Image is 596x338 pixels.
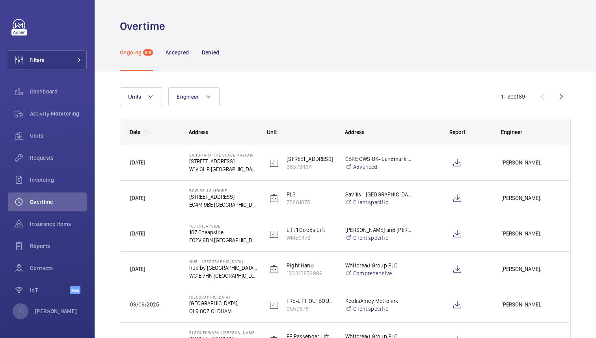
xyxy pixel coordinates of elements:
span: Units [30,132,87,140]
p: 107 Cheapside [189,224,257,228]
button: Filters [8,50,87,69]
img: elevator.svg [269,194,279,203]
span: [DATE] [130,266,145,272]
p: KeolisAmey Metrolink [345,297,413,305]
p: [STREET_ADDRESS] [189,193,257,201]
span: [DATE] [130,195,145,201]
span: Address [189,129,209,135]
p: LI [19,307,22,315]
span: 1 - 30 89 [501,94,525,99]
span: Beta [70,286,80,294]
p: EC4M 9BE [GEOGRAPHIC_DATA] [189,201,257,209]
span: Overtime [30,198,87,206]
a: Client specific [345,198,413,206]
img: elevator.svg [269,229,279,239]
p: Bow Bells House [189,188,257,193]
p: [STREET_ADDRESS] [287,155,335,163]
p: Ongoing [120,49,142,56]
span: Unit [267,129,277,135]
p: Accepted [166,49,189,56]
div: Date [130,129,140,135]
span: [DATE] [130,230,145,237]
img: elevator.svg [269,265,279,274]
p: CBRE GWS UK- Landmark The Space Mayfair [345,155,413,163]
p: [PERSON_NAME] [35,307,77,315]
p: PI Southwark ([PERSON_NAME][GEOGRAPHIC_DATA]) [189,330,257,335]
span: of [514,93,519,100]
p: 75861075 [287,198,335,206]
img: elevator.svg [269,158,279,168]
a: Client specific [345,234,413,242]
p: Right Hand [287,261,335,269]
a: Comprehensive [345,269,413,277]
span: Activity Monitoring [30,110,87,118]
span: [PERSON_NAME]. [501,265,560,274]
span: Report [449,129,466,135]
span: [PERSON_NAME]. [501,194,560,203]
p: [GEOGRAPHIC_DATA], [189,299,257,307]
span: Insurance items [30,220,87,228]
button: Engineer [168,87,220,106]
a: Client specific [345,305,413,313]
p: WME0472 [287,234,335,242]
p: [STREET_ADDRESS] [189,157,257,165]
p: OL9 8QZ OLDHAM [189,307,257,315]
span: [PERSON_NAME]. [501,300,560,309]
span: Contacts [30,264,87,272]
p: EC2V 6DN [GEOGRAPHIC_DATA] [189,236,257,244]
span: 09/09/2025 [130,301,159,308]
span: IoT [30,286,70,294]
span: Units [128,93,141,100]
span: [PERSON_NAME]. [501,229,560,238]
span: Filters [30,56,45,64]
p: 123310876999 [287,269,335,277]
span: Address [345,129,365,135]
span: Reports [30,242,87,250]
span: Engineer [177,93,199,100]
p: W1K 3HP [GEOGRAPHIC_DATA] [189,165,257,173]
p: [GEOGRAPHIC_DATA] [189,295,257,299]
h1: Overtime [120,19,170,34]
span: Dashboard [30,88,87,95]
p: Hub - [GEOGRAPHIC_DATA] [189,259,257,264]
p: hub by [GEOGRAPHIC_DATA] [GEOGRAPHIC_DATA] [189,264,257,272]
p: Lift 1 Goods Lift [287,226,335,234]
p: Whitbread Group PLC [345,261,413,269]
p: 95598781 [287,305,335,313]
p: Savills - [GEOGRAPHIC_DATA] [345,190,413,198]
p: 107 Cheapside [189,228,257,236]
p: Denied [202,49,220,56]
p: FRE-LIFT OUTBOUND [287,297,335,305]
span: Requests [30,154,87,162]
p: PL3 [287,190,335,198]
span: [PERSON_NAME]. [501,158,560,167]
a: Advanced [345,163,413,171]
span: Engineer [501,129,522,135]
p: Landmark The Space Mayfair [189,153,257,157]
img: elevator.svg [269,300,279,310]
p: [PERSON_NAME] and [PERSON_NAME] 107 Cheapside [345,226,413,234]
span: Invoicing [30,176,87,184]
span: [DATE] [130,159,145,166]
p: WC1E 7HN [GEOGRAPHIC_DATA] [189,272,257,280]
button: Units [120,87,162,106]
p: 36373434 [287,163,335,171]
span: 89 [143,49,153,56]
